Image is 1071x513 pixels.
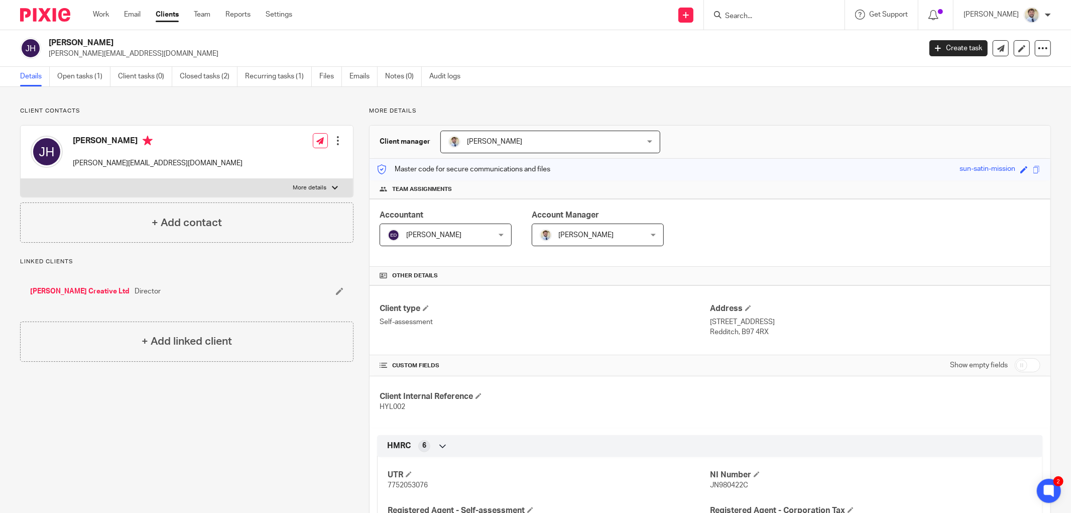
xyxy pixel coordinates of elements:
h4: + Add linked client [142,334,232,349]
a: Team [194,10,210,20]
a: Details [20,67,50,86]
p: Master code for secure communications and files [377,164,550,174]
p: More details [293,184,327,192]
span: [PERSON_NAME] [558,232,614,239]
a: Settings [266,10,292,20]
a: Create task [929,40,988,56]
span: 7752053076 [388,482,428,489]
img: 1693835698283.jfif [540,229,552,241]
a: Clients [156,10,179,20]
h4: NI Number [710,470,1032,480]
h4: UTR [388,470,710,480]
a: Closed tasks (2) [180,67,237,86]
h4: + Add contact [152,215,222,231]
span: 6 [422,441,426,451]
span: HMRC [387,441,411,451]
input: Search [724,12,814,21]
span: Team assignments [392,185,452,193]
span: Director [135,286,161,296]
h2: [PERSON_NAME] [49,38,741,48]
a: [PERSON_NAME] Creative Ltd [30,286,130,296]
span: HYL002 [380,403,405,411]
label: Show empty fields [950,360,1008,370]
span: Other details [392,272,438,280]
span: Account Manager [532,211,599,219]
img: Pixie [20,8,70,22]
p: More details [369,107,1051,115]
img: svg%3E [20,38,41,59]
a: Email [124,10,141,20]
a: Reports [225,10,251,20]
span: [PERSON_NAME] [467,138,522,145]
img: svg%3E [388,229,400,241]
h4: Client Internal Reference [380,391,710,402]
i: Primary [143,136,153,146]
div: 2 [1053,476,1063,486]
p: Client contacts [20,107,353,115]
div: sun-satin-mission [960,164,1015,175]
span: Get Support [869,11,908,18]
h4: Client type [380,303,710,314]
p: [STREET_ADDRESS] [710,317,1040,327]
a: Files [319,67,342,86]
a: Notes (0) [385,67,422,86]
a: Recurring tasks (1) [245,67,312,86]
a: Audit logs [429,67,468,86]
span: [PERSON_NAME] [406,232,461,239]
a: Client tasks (0) [118,67,172,86]
a: Work [93,10,109,20]
img: 1693835698283.jfif [1024,7,1040,23]
img: 1693835698283.jfif [448,136,460,148]
h3: Client manager [380,137,430,147]
p: [PERSON_NAME] [964,10,1019,20]
p: Linked clients [20,258,353,266]
p: Self-assessment [380,317,710,327]
p: Redditch, B97 4RX [710,327,1040,337]
h4: CUSTOM FIELDS [380,362,710,370]
h4: Address [710,303,1040,314]
img: svg%3E [31,136,63,168]
h4: [PERSON_NAME] [73,136,243,148]
a: Open tasks (1) [57,67,110,86]
span: Accountant [380,211,423,219]
p: [PERSON_NAME][EMAIL_ADDRESS][DOMAIN_NAME] [73,158,243,168]
span: JN980422C [710,482,748,489]
a: Emails [349,67,378,86]
p: [PERSON_NAME][EMAIL_ADDRESS][DOMAIN_NAME] [49,49,914,59]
